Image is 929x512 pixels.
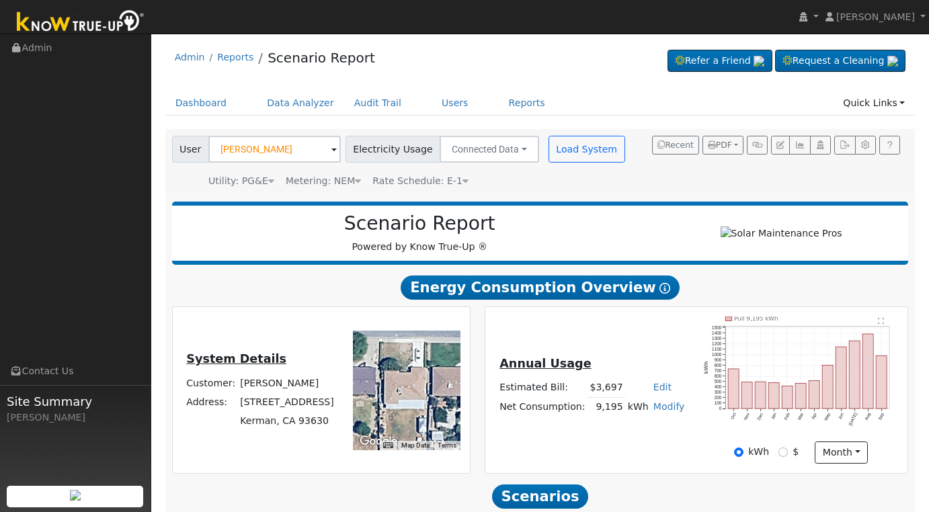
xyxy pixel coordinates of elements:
[815,441,868,464] button: month
[836,347,846,409] rect: onclick=""
[849,341,860,409] rect: onclick=""
[783,412,791,421] text: Feb
[714,384,721,389] text: 400
[497,397,588,417] td: Net Consumption:
[728,369,739,409] rect: onclick=""
[712,341,722,346] text: 1200
[383,441,393,450] button: Keyboard shortcuts
[789,136,810,155] button: Multi-Series Graph
[734,447,743,457] input: kWh
[70,490,81,501] img: retrieve
[823,412,832,422] text: May
[793,445,799,459] label: $
[714,390,721,394] text: 300
[165,91,237,116] a: Dashboard
[836,11,915,22] span: [PERSON_NAME]
[497,378,588,398] td: Estimated Bill:
[712,336,722,341] text: 1300
[492,484,588,509] span: Scenarios
[712,352,722,357] text: 1000
[756,412,764,421] text: Dec
[755,382,766,409] rect: onclick=""
[878,317,884,324] text: 
[811,412,819,421] text: Apr
[714,357,721,362] text: 900
[175,52,205,62] a: Admin
[172,136,209,163] span: User
[714,400,721,405] text: 100
[10,7,151,38] img: Know True-Up
[652,136,699,155] button: Recent
[714,379,721,384] text: 500
[822,366,833,409] rect: onclick=""
[217,52,253,62] a: Reports
[887,56,898,67] img: retrieve
[848,412,858,427] text: [DATE]
[440,136,539,163] button: Connected Data
[809,381,819,409] rect: onclick=""
[344,91,411,116] a: Audit Trail
[877,412,885,421] text: Sep
[346,136,440,163] span: Electricity Usage
[588,397,625,417] td: 9,195
[747,136,768,155] button: Generate Report Link
[208,136,341,163] input: Select a User
[184,374,238,392] td: Customer:
[797,412,804,421] text: Mar
[268,50,375,66] a: Scenario Report
[721,226,842,241] img: Solar Maintenance Pros
[499,357,591,370] u: Annual Usage
[834,136,855,155] button: Export Interval Data
[401,275,679,300] span: Energy Consumption Overview
[7,392,144,411] span: Site Summary
[286,174,361,188] div: Metering: NEM
[7,411,144,425] div: [PERSON_NAME]
[795,384,806,409] rect: onclick=""
[855,136,876,155] button: Settings
[659,283,670,294] i: Show Help
[703,361,709,374] text: kWh
[653,401,685,412] a: Modify
[499,91,555,116] a: Reports
[714,368,721,373] text: 700
[714,374,721,378] text: 600
[186,212,653,235] h2: Scenario Report
[719,406,722,411] text: 0
[179,212,661,254] div: Powered by Know True-Up ®
[712,347,722,351] text: 1100
[653,382,672,392] a: Edit
[714,363,721,368] text: 800
[356,433,401,450] a: Open this area in Google Maps (opens a new window)
[778,447,788,457] input: $
[702,136,743,155] button: PDF
[748,445,769,459] label: kWh
[771,136,790,155] button: Edit User
[833,91,915,116] a: Quick Links
[257,91,344,116] a: Data Analyzer
[770,412,777,421] text: Jan
[432,91,479,116] a: Users
[754,56,764,67] img: retrieve
[356,433,401,450] img: Google
[712,331,722,335] text: 1400
[625,397,651,417] td: kWh
[438,441,456,449] a: Terms (opens in new tab)
[879,136,900,155] a: Help Link
[864,412,872,421] text: Aug
[714,395,721,400] text: 200
[810,136,831,155] button: Login As
[708,140,732,150] span: PDF
[741,382,752,409] rect: onclick=""
[238,392,337,411] td: [STREET_ADDRESS]
[876,356,887,409] rect: onclick=""
[588,378,625,398] td: $3,697
[775,50,905,73] a: Request a Cleaning
[862,334,873,409] rect: onclick=""
[782,386,793,409] rect: onclick=""
[238,411,337,430] td: Kerman, CA 93630
[208,174,274,188] div: Utility: PG&E
[401,441,430,450] button: Map Data
[712,325,722,330] text: 1500
[668,50,772,73] a: Refer a Friend
[549,136,625,163] button: Load System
